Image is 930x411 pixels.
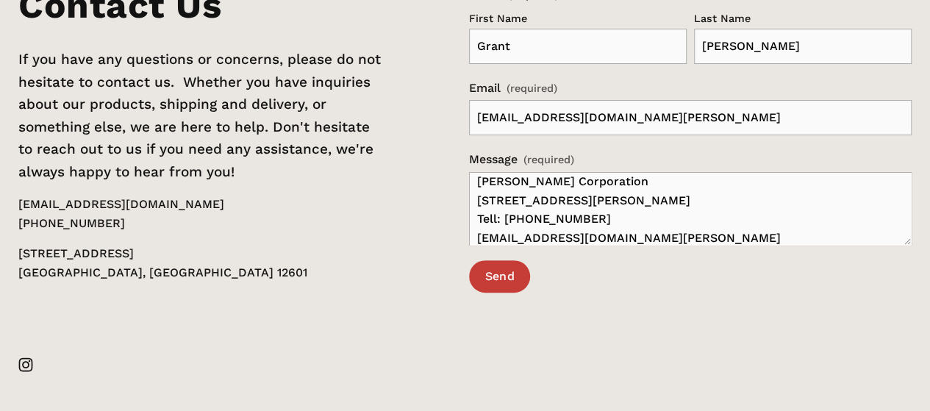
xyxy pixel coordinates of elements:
a: instagram-unauth [18,357,33,372]
textarea: Hi Sales. Good day to you. We at [PERSON_NAME] Inc. have decided to contact your esteemed company... [469,172,912,246]
span: (required) [523,151,574,168]
div: First Name [469,10,687,29]
p: [EMAIL_ADDRESS][DOMAIN_NAME] [PHONE_NUMBER] [18,195,386,232]
p: [STREET_ADDRESS] [GEOGRAPHIC_DATA], [GEOGRAPHIC_DATA] 12601 [18,244,386,282]
span: Message [469,150,518,169]
span: (required) [507,80,557,97]
button: SendSend [469,260,530,293]
div: Last Name [694,10,912,29]
span: Send [484,269,514,283]
p: If you have any questions or concerns, please do not hesitate to contact us. Whether you have inq... [18,49,386,183]
span: Email [469,79,501,98]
